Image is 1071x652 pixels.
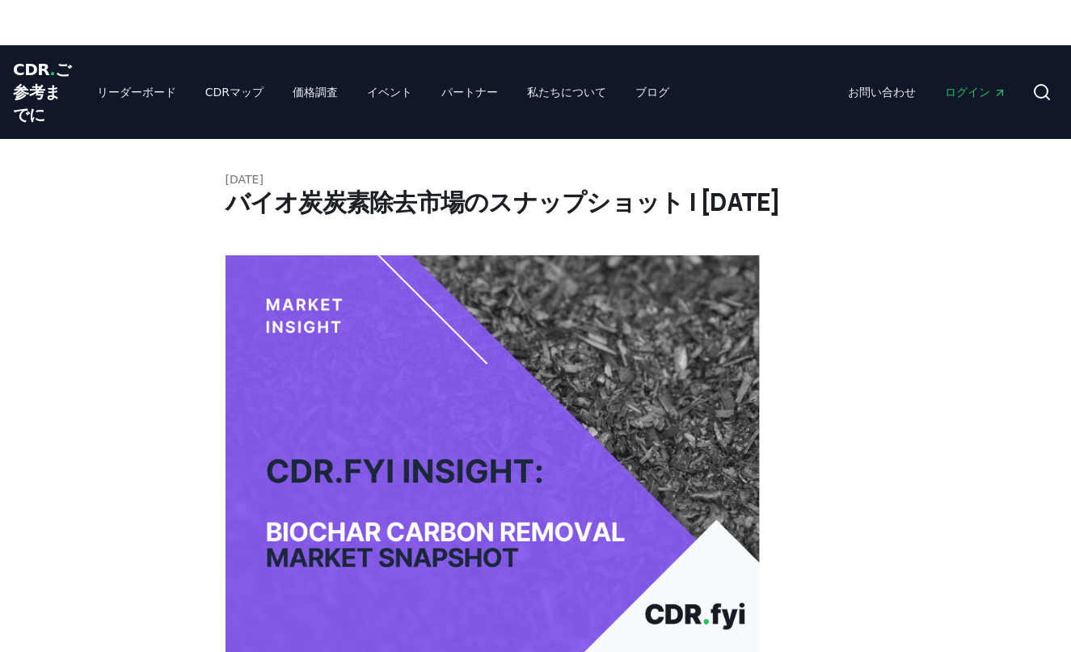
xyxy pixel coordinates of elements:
font: パートナー [441,86,498,99]
a: 私たちについて [514,78,619,107]
a: 価格調査 [280,78,351,107]
a: パートナー [428,78,511,107]
font: ご参考までに [13,60,71,124]
font: リーダーボード [97,86,176,99]
font: CDR [13,60,49,79]
font: お問い合わせ [848,86,916,99]
font: イベント [367,86,412,99]
font: CDRマップ [205,86,264,99]
font: ブログ [635,86,669,99]
font: 私たちについて [527,86,606,99]
font: ログイン [945,86,990,99]
a: イベント [354,78,425,107]
font: [DATE] [226,173,264,186]
a: リーダーボード [84,78,189,107]
nav: 主要 [835,78,1019,107]
a: お問い合わせ [835,78,929,107]
a: ログイン [932,78,1019,107]
a: CDR.ご参考までに [13,58,71,126]
a: ブログ [622,78,682,107]
nav: 主要 [84,78,682,107]
a: CDRマップ [192,78,276,107]
font: バイオ炭炭素除去市場のスナップショット | [DATE] [226,185,781,218]
font: 価格調査 [293,86,338,99]
font: . [49,60,55,79]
